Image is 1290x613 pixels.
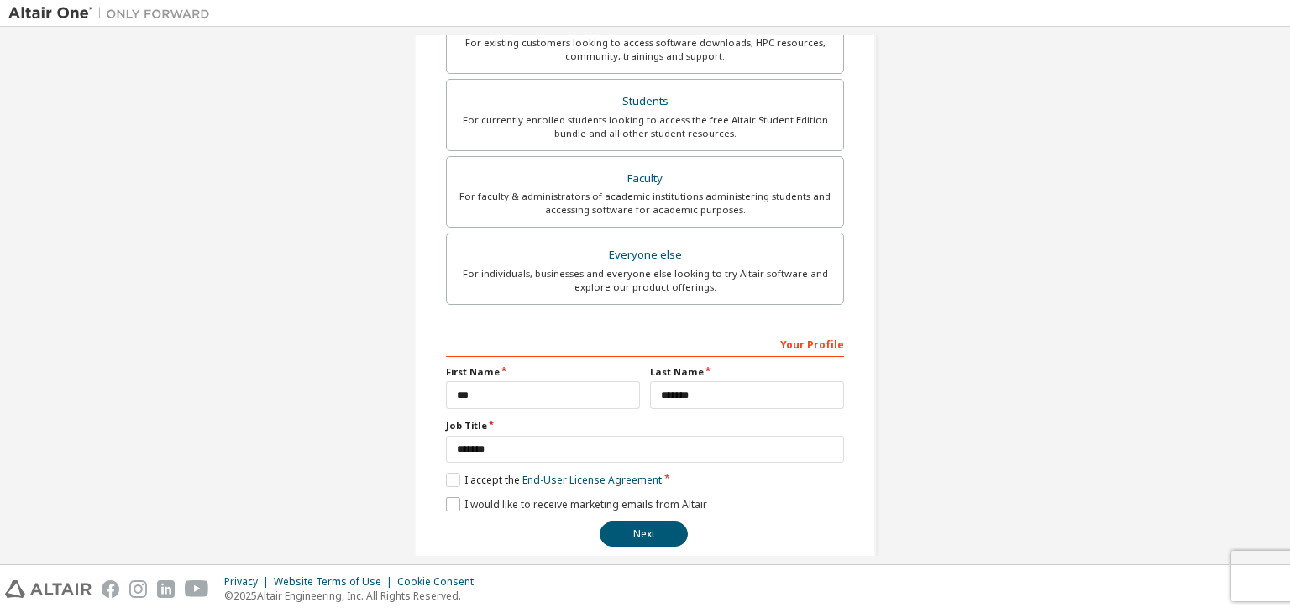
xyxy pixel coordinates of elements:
div: Faculty [457,167,833,191]
img: facebook.svg [102,580,119,598]
div: For existing customers looking to access software downloads, HPC resources, community, trainings ... [457,36,833,63]
img: Altair One [8,5,218,22]
div: Everyone else [457,244,833,267]
div: Website Terms of Use [274,575,397,589]
a: End-User License Agreement [522,473,662,487]
div: Students [457,90,833,113]
button: Next [600,521,688,547]
div: Your Profile [446,330,844,357]
div: For currently enrolled students looking to access the free Altair Student Edition bundle and all ... [457,113,833,140]
label: First Name [446,365,640,379]
img: altair_logo.svg [5,580,92,598]
img: youtube.svg [185,580,209,598]
img: instagram.svg [129,580,147,598]
img: linkedin.svg [157,580,175,598]
label: Job Title [446,419,844,432]
div: Privacy [224,575,274,589]
div: For individuals, businesses and everyone else looking to try Altair software and explore our prod... [457,267,833,294]
label: I would like to receive marketing emails from Altair [446,497,707,511]
label: Last Name [650,365,844,379]
div: Cookie Consent [397,575,484,589]
p: © 2025 Altair Engineering, Inc. All Rights Reserved. [224,589,484,603]
label: I accept the [446,473,662,487]
div: For faculty & administrators of academic institutions administering students and accessing softwa... [457,190,833,217]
